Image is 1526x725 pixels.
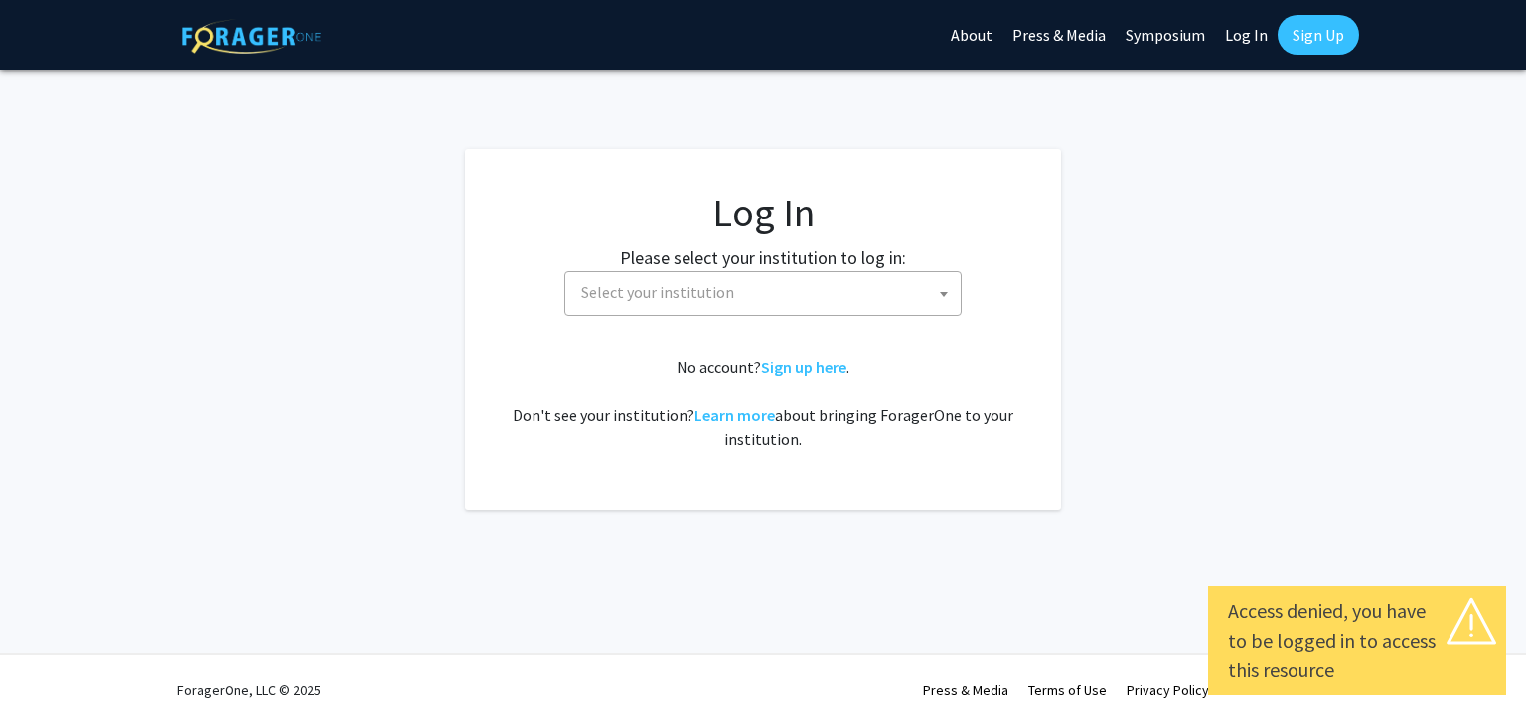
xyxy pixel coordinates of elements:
[1028,681,1107,699] a: Terms of Use
[694,405,775,425] a: Learn more about bringing ForagerOne to your institution
[1228,596,1486,685] div: Access denied, you have to be logged in to access this resource
[1127,681,1209,699] a: Privacy Policy
[923,681,1008,699] a: Press & Media
[505,189,1021,236] h1: Log In
[620,244,906,271] label: Please select your institution to log in:
[1278,15,1359,55] a: Sign Up
[581,282,734,302] span: Select your institution
[573,272,961,313] span: Select your institution
[761,358,846,377] a: Sign up here
[505,356,1021,451] div: No account? . Don't see your institution? about bringing ForagerOne to your institution.
[182,19,321,54] img: ForagerOne Logo
[564,271,962,316] span: Select your institution
[177,655,321,725] div: ForagerOne, LLC © 2025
